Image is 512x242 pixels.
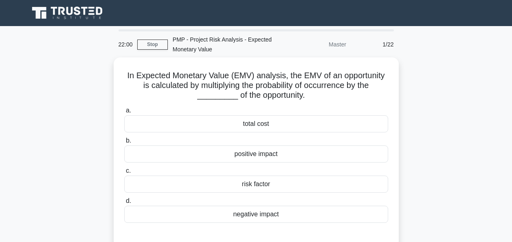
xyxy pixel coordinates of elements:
[124,206,388,223] div: negative impact
[126,167,131,174] span: c.
[126,197,131,204] span: d.
[124,176,388,193] div: risk factor
[126,137,131,144] span: b.
[126,107,131,114] span: a.
[124,145,388,163] div: positive impact
[137,40,168,50] a: Stop
[168,31,280,57] div: PMP - Project Risk Analysis - Expected Monetary Value
[351,36,399,53] div: 1/22
[124,115,388,132] div: total cost
[114,36,137,53] div: 22:00
[123,70,389,101] h5: In Expected Monetary Value (EMV) analysis, the EMV of an opportunity is calculated by multiplying...
[280,36,351,53] div: Master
